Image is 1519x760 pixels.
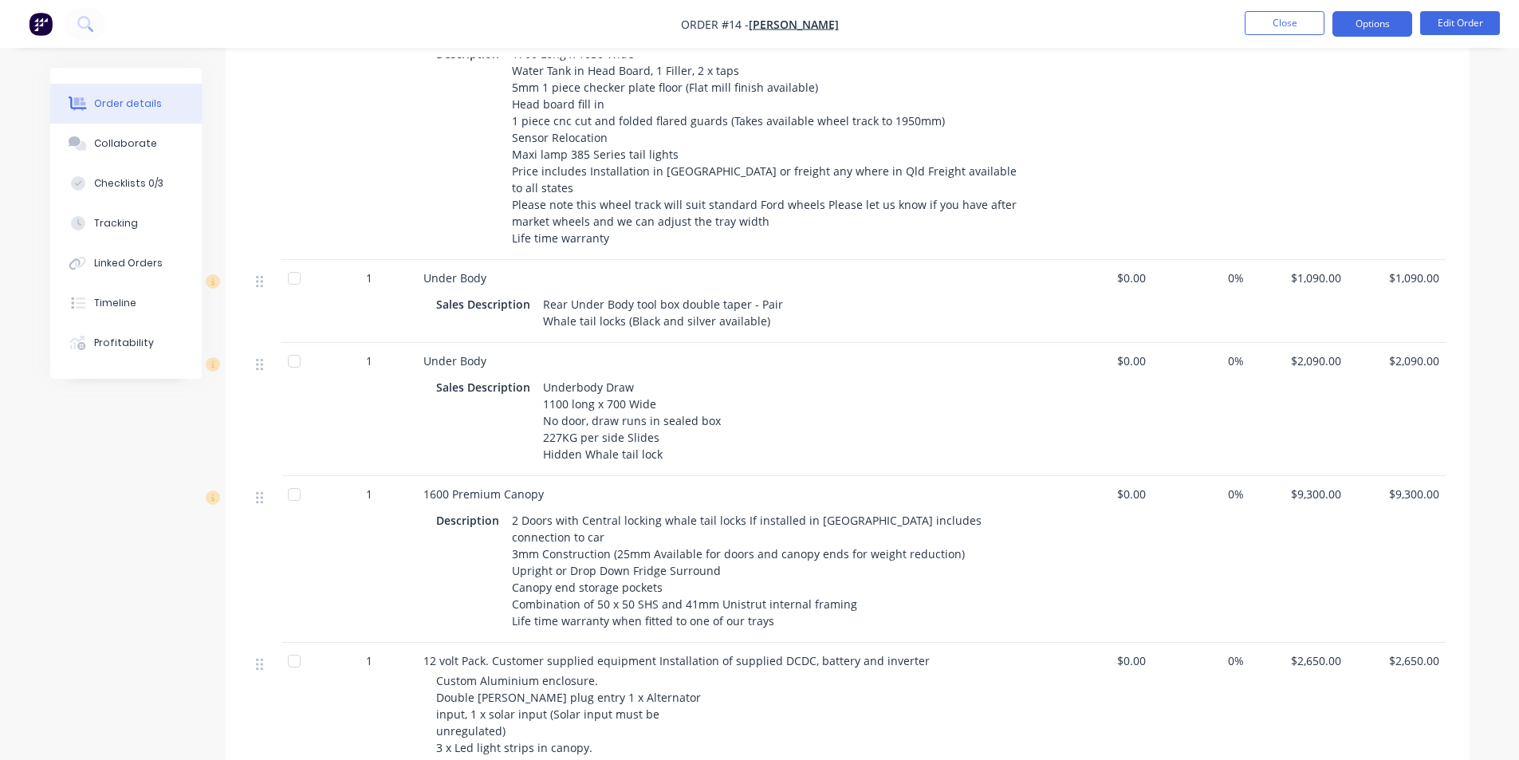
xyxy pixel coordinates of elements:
div: Underbody Draw 1100 long x 700 Wide No door, draw runs in sealed box 227KG per side Slides Hidden... [537,376,727,466]
button: Timeline [50,283,202,323]
button: Checklists 0/3 [50,163,202,203]
div: Linked Orders [94,256,163,270]
div: Timeline [94,296,136,310]
img: Factory [29,12,53,36]
span: 12 volt Pack. Customer supplied equipment Installation of supplied DCDC, battery and inverter [423,653,930,668]
div: Profitability [94,336,154,350]
span: $2,650.00 [1354,652,1439,669]
div: Description [436,509,506,532]
div: Sales Description [436,376,537,399]
button: Close [1245,11,1324,35]
span: 0% [1159,652,1244,669]
span: 0% [1159,270,1244,286]
span: Under Body [423,270,486,285]
span: $9,300.00 [1354,486,1439,502]
div: Order details [94,96,162,111]
div: Tracking [94,216,138,230]
span: $2,090.00 [1354,352,1439,369]
span: 1600 Premium Canopy [423,486,544,502]
span: 1 [366,270,372,286]
span: $2,090.00 [1257,352,1342,369]
span: $1,090.00 [1257,270,1342,286]
div: 1700 Long x 1850 Wide Water Tank in Head Board, 1 Filler, 2 x taps 5mm 1 piece checker plate floo... [506,42,1036,250]
button: Options [1332,11,1412,37]
a: [PERSON_NAME] [749,17,839,32]
span: $0.00 [1061,270,1147,286]
span: 1 [366,352,372,369]
span: 1 [366,652,372,669]
div: Collaborate [94,136,157,151]
span: Order #14 - [681,17,749,32]
span: 0% [1159,486,1244,502]
div: 2 Doors with Central locking whale tail locks If installed in [GEOGRAPHIC_DATA] includes connecti... [506,509,1036,632]
span: 0% [1159,352,1244,369]
div: Rear Under Body tool box double taper - Pair Whale tail locks (Black and silver available) [537,293,789,333]
button: Tracking [50,203,202,243]
div: Sales Description [436,293,537,316]
div: Checklists 0/3 [94,176,163,191]
span: $0.00 [1061,486,1147,502]
button: Linked Orders [50,243,202,283]
span: $9,300.00 [1257,486,1342,502]
span: $0.00 [1061,652,1147,669]
span: Under Body [423,353,486,368]
span: 1 [366,486,372,502]
span: $1,090.00 [1354,270,1439,286]
button: Order details [50,84,202,124]
button: Profitability [50,323,202,363]
button: Collaborate [50,124,202,163]
button: Edit Order [1420,11,1500,35]
span: $2,650.00 [1257,652,1342,669]
span: $0.00 [1061,352,1147,369]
